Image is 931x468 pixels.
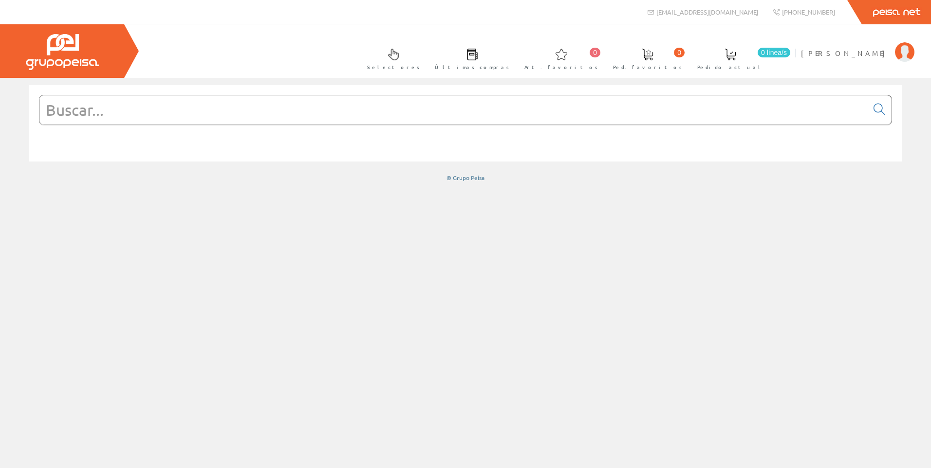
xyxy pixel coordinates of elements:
a: [PERSON_NAME] [801,40,914,50]
span: Pedido actual [697,62,763,72]
span: [PERSON_NAME] [801,48,890,58]
span: 0 [674,48,685,57]
span: Últimas compras [435,62,509,72]
span: 0 [590,48,600,57]
a: Últimas compras [425,40,514,76]
a: Selectores [357,40,425,76]
input: Buscar... [39,95,868,125]
span: Selectores [367,62,420,72]
span: 0 línea/s [758,48,790,57]
span: [PHONE_NUMBER] [782,8,835,16]
span: [EMAIL_ADDRESS][DOMAIN_NAME] [656,8,758,16]
span: Ped. favoritos [613,62,682,72]
div: © Grupo Peisa [29,174,902,182]
img: Grupo Peisa [26,34,99,70]
span: Art. favoritos [524,62,598,72]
